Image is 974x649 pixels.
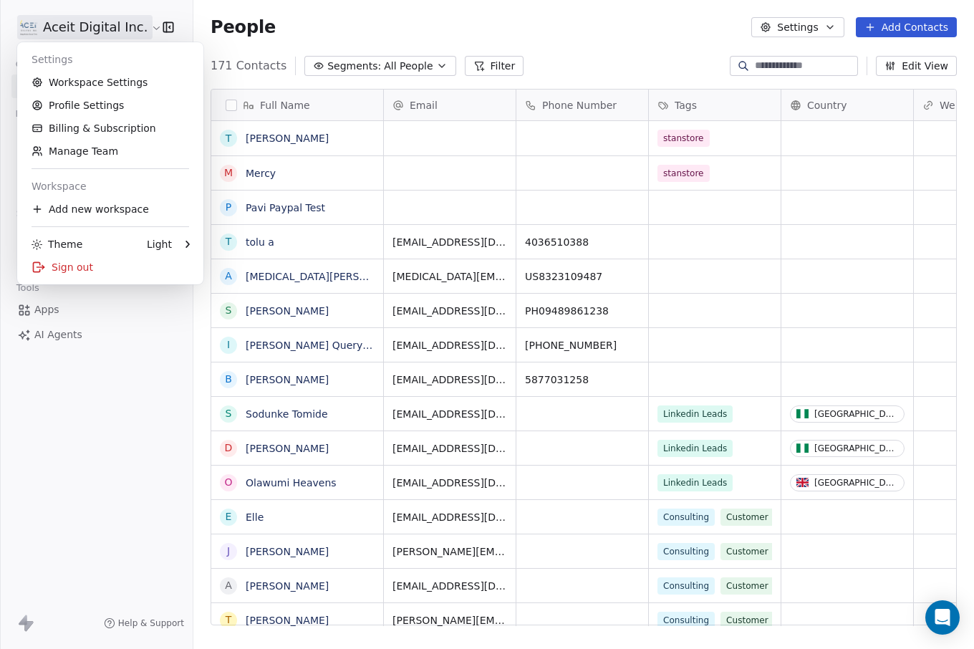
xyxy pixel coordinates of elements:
div: Sign out [23,256,198,279]
div: Workspace [23,175,198,198]
div: Theme [32,237,82,251]
a: Profile Settings [23,94,198,117]
div: Light [147,237,172,251]
a: Manage Team [23,140,198,163]
div: Add new workspace [23,198,198,221]
a: Workspace Settings [23,71,198,94]
div: Settings [23,48,198,71]
a: Billing & Subscription [23,117,198,140]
